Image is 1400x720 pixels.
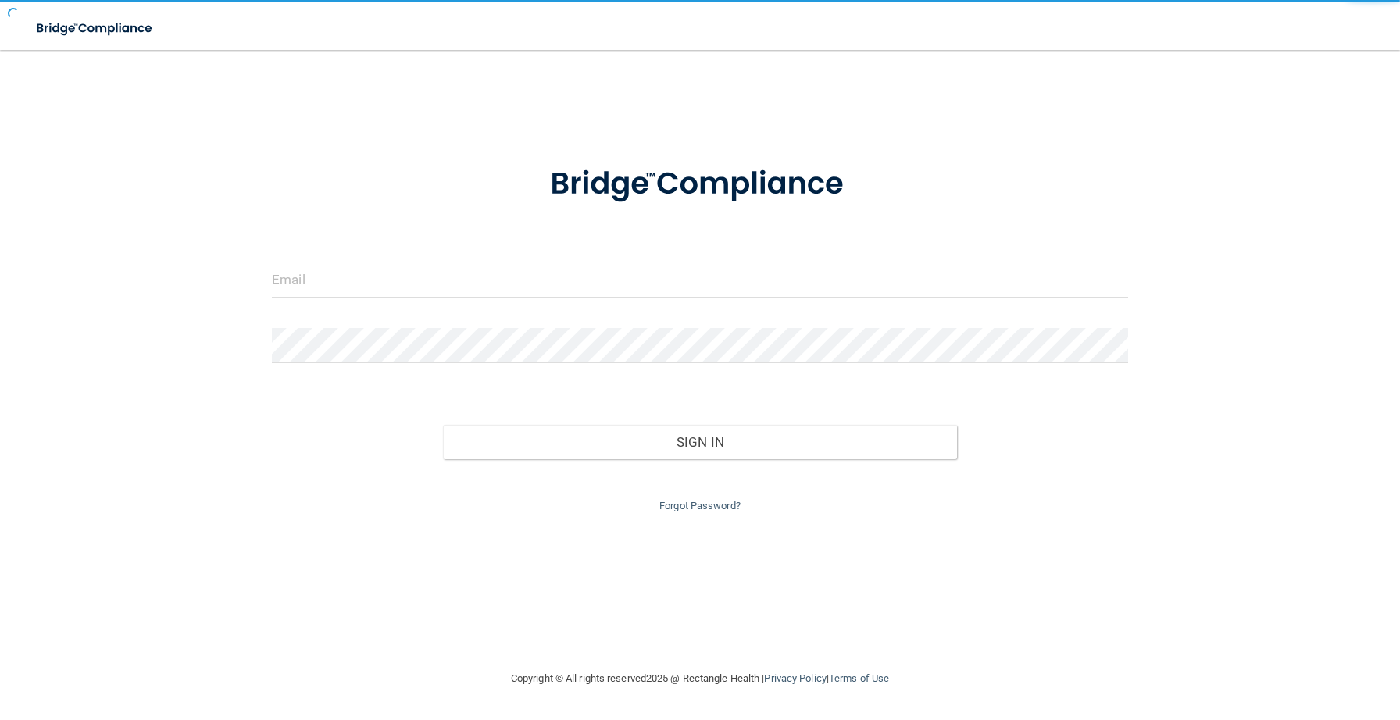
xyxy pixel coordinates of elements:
a: Privacy Policy [764,672,826,684]
a: Forgot Password? [659,500,741,511]
input: Email [272,262,1128,298]
div: Copyright © All rights reserved 2025 @ Rectangle Health | | [415,654,985,704]
button: Sign In [443,425,956,459]
img: bridge_compliance_login_screen.278c3ca4.svg [23,12,167,45]
a: Terms of Use [829,672,889,684]
img: bridge_compliance_login_screen.278c3ca4.svg [518,144,882,225]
